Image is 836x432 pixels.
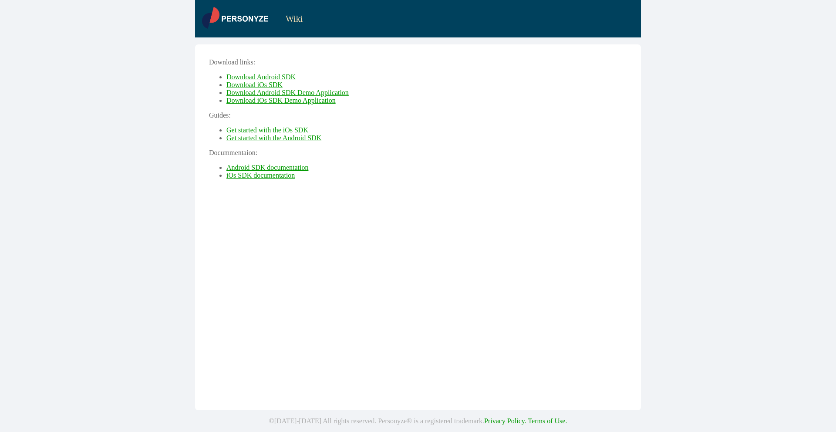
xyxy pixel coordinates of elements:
a: Terms of Use. [528,417,567,425]
center: ©[DATE]-[DATE] All rights reserved. Personyze® is a registered trademark. [262,410,574,432]
div: Wiki [268,14,634,24]
a: Privacy Policy. [484,417,526,425]
img: logo.svg [202,7,268,29]
a: iOs SDK documentation [226,172,295,179]
a: Android SDK documentation [226,164,308,171]
p: Guides: [209,111,627,119]
a: Get started with the Android SDK [226,134,321,142]
a: Download Android SDK [226,73,296,81]
a: Get started with the iOs SDK [226,126,308,134]
a: Download iOs SDK [226,81,283,88]
a: Download iOs SDK Demo Application [226,97,336,104]
a: Download Android SDK Demo Application [226,89,349,96]
p: Download links: [209,58,627,66]
p: Docummentaion: [209,149,627,157]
